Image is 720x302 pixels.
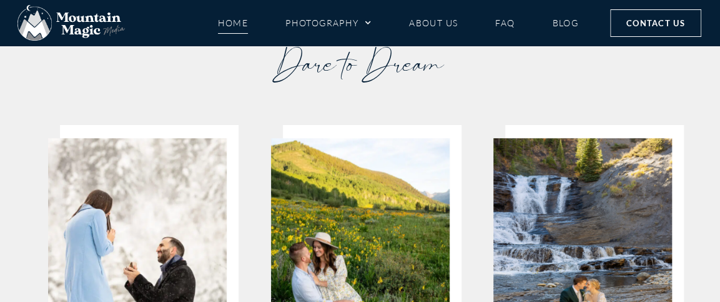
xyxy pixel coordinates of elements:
[17,5,125,41] img: Mountain Magic Media photography logo Crested Butte Photographer
[552,12,578,34] a: Blog
[218,12,249,34] a: Home
[626,16,685,30] span: Contact Us
[409,12,458,34] a: About Us
[12,38,708,91] h3: Dare to Dream
[218,12,579,34] nav: Menu
[495,12,515,34] a: FAQ
[285,12,372,34] a: Photography
[610,9,701,37] a: Contact Us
